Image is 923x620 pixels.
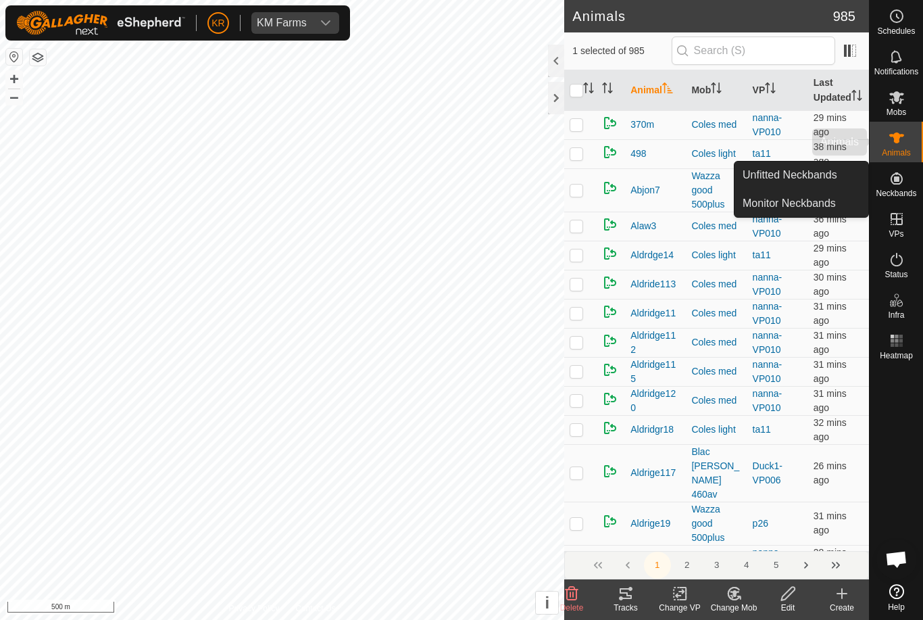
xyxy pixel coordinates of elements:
[889,230,903,238] span: VPs
[753,388,782,413] a: nanna-VP010
[691,335,741,350] div: Coles med
[793,552,820,579] button: Next Page
[763,552,790,579] button: 5
[560,603,584,613] span: Delete
[630,118,654,132] span: 370m
[312,12,339,34] div: dropdown trigger
[814,510,847,535] span: 14 Sep 2025 at 4:31 pm
[602,362,618,378] img: returning on
[814,301,847,326] span: 14 Sep 2025 at 4:31 pm
[257,18,307,28] div: KM Farms
[602,550,618,566] img: returning on
[876,189,916,197] span: Neckbands
[887,108,906,116] span: Mobs
[630,358,680,386] span: Aldridge115
[870,579,923,617] a: Help
[229,602,280,615] a: Privacy Policy
[602,463,618,479] img: returning on
[6,49,22,65] button: Reset Map
[753,148,771,159] a: ta11
[753,330,782,355] a: nanna-VP010
[602,304,618,320] img: returning on
[733,552,760,579] button: 4
[630,147,646,161] span: 498
[572,44,671,58] span: 1 selected of 985
[874,68,918,76] span: Notifications
[851,92,862,103] p-sorticon: Activate to sort
[814,112,847,137] span: 14 Sep 2025 at 4:33 pm
[630,329,680,357] span: Aldridge112
[691,394,741,408] div: Coles med
[888,603,905,611] span: Help
[753,359,782,384] a: nanna-VP010
[691,502,741,545] div: Wazza good 500plus
[251,12,312,34] span: KM Farms
[703,552,730,579] button: 3
[602,85,613,95] p-sorticon: Activate to sort
[602,144,618,160] img: returning on
[814,460,847,485] span: 14 Sep 2025 at 4:37 pm
[602,180,618,196] img: returning on
[761,602,815,614] div: Edit
[753,249,771,260] a: ta11
[536,592,558,614] button: i
[882,149,911,157] span: Animals
[691,277,741,291] div: Coles med
[743,195,836,212] span: Monitor Neckbands
[808,70,869,111] th: Last Updated
[753,424,771,435] a: ta11
[880,352,913,360] span: Heatmap
[630,387,680,415] span: Aldridge120
[753,214,782,239] a: nanna-VP010
[876,539,917,579] div: Open chat
[602,216,618,233] img: returning on
[602,420,618,436] img: returning on
[691,169,741,212] div: Wazza good 500plus
[814,243,847,268] span: 14 Sep 2025 at 4:33 pm
[625,70,686,111] th: Animal
[630,277,676,291] span: Aldride113
[814,547,847,572] span: 14 Sep 2025 at 4:34 pm
[691,423,741,437] div: Coles light
[833,6,855,26] span: 985
[295,602,335,615] a: Contact Us
[888,311,904,319] span: Infra
[884,270,907,279] span: Status
[30,49,46,66] button: Map Layers
[691,364,741,379] div: Coles med
[674,552,701,579] button: 2
[691,147,741,161] div: Coles light
[877,27,915,35] span: Schedules
[691,306,741,320] div: Coles med
[691,248,741,262] div: Coles light
[691,219,741,233] div: Coles med
[815,602,869,614] div: Create
[672,37,835,65] input: Search (S)
[602,513,618,529] img: returning on
[630,306,676,320] span: Aldridge11
[644,552,671,579] button: 1
[602,333,618,349] img: returning on
[743,167,837,183] span: Unfitted Neckbands
[691,118,741,132] div: Coles med
[753,460,782,485] a: Duck1-VP006
[753,301,782,326] a: nanna-VP010
[814,272,847,297] span: 14 Sep 2025 at 4:32 pm
[630,183,660,197] span: Abjon7
[653,602,707,614] div: Change VP
[765,85,776,95] p-sorticon: Activate to sort
[6,71,22,87] button: +
[6,89,22,105] button: –
[630,248,674,262] span: Aldrdge14
[822,552,849,579] button: Last Page
[814,330,847,355] span: 14 Sep 2025 at 4:32 pm
[572,8,832,24] h2: Animals
[16,11,185,35] img: Gallagher Logo
[583,85,594,95] p-sorticon: Activate to sort
[711,85,722,95] p-sorticon: Activate to sort
[602,245,618,262] img: returning on
[734,190,868,217] li: Monitor Neckbands
[734,162,868,189] a: Unfitted Neckbands
[602,391,618,407] img: returning on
